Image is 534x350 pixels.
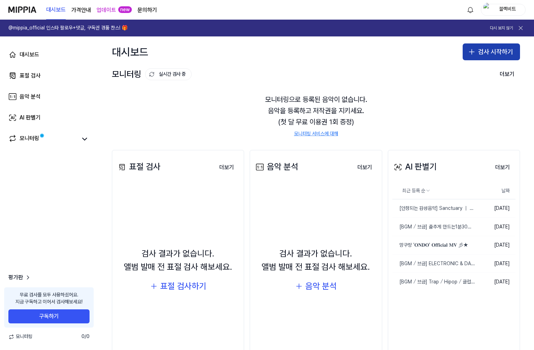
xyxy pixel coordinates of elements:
button: 더보기 [494,67,520,81]
div: 음악 분석 [20,92,41,101]
div: [BGM ⧸ 브금] ELECTRONIC & DANCE ⧸ 무게감 ⧸ 멋있는 ⧸ Speed [392,260,475,267]
div: 표절 검사 [116,160,161,173]
td: [DATE] [475,218,515,236]
a: 모니터링 [8,134,77,144]
div: 음악 분석 [254,160,298,173]
div: 무료 검사를 모두 사용하셨어요. 지금 구독하고 이어서 검사해보세요! [15,291,83,305]
a: 대시보드 [46,0,66,20]
button: 더보기 [352,160,378,174]
button: 검사 시작하기 [463,43,520,60]
span: 모니터링 [8,333,33,340]
a: 문의하기 [137,6,157,14]
a: 모니터링 서비스에 대해 [294,130,338,137]
a: 음악 분석 [4,88,94,105]
h1: @mippia_official 인스타 팔로우+댓글, 구독권 경품 찬스! 🎁 [8,25,128,32]
div: AI 판별기 [20,114,41,122]
a: [BGM ⧸ 브금] Trap ⧸ Hipop ⧸ 클럽에서 듣기 좋은 음악 ⧸ relaxing [392,273,475,291]
a: [안정되는 감성음악] Sanctuary ｜ 내 마음의 안식처 🙏 [392,199,475,218]
a: 망구랑 '𝐎𝐍𝐃𝐎' 𝐎𝐟𝐟𝐢𝐜𝐢𝐚𝐥 𝐌𝐕 彡★ [392,236,475,254]
button: 실시간 검사 중 [145,68,192,80]
div: 표절 검사하기 [160,280,206,293]
div: 음악 분석 [305,280,337,293]
div: [BGM ⧸ 브금] 춤추게 만드는1분30초의 마법⧸Groove한 Swing⧸#경쾌한 #댄서 [392,224,475,231]
img: 알림 [466,6,475,14]
button: 음악 분석 [295,280,337,293]
a: 가격안내 [71,6,91,14]
td: [DATE] [475,199,515,218]
button: 더보기 [214,160,240,174]
div: 모니터링으로 등록된 음악이 없습니다. 음악을 등록하고 저작권을 지키세요. (첫 달 무료 이용권 1회 증정) [112,85,520,146]
div: 블랙비트 [494,6,521,13]
a: 업데이트 [97,6,116,14]
a: 표절 검사 [4,67,94,84]
div: new [118,6,132,13]
td: [DATE] [475,273,515,291]
span: 0 / 0 [81,333,90,340]
a: 평가판 [8,273,31,282]
th: 날짜 [475,183,515,199]
td: [DATE] [475,236,515,255]
div: 모니터링 [20,134,39,144]
button: profile블랙비트 [481,4,526,16]
button: 표절 검사하기 [150,280,206,293]
a: 대시보드 [4,46,94,63]
div: 대시보드 [20,50,39,59]
a: [BGM ⧸ 브금] 춤추게 만드는1분30초의 마법⧸Groove한 Swing⧸#경쾌한 #댄서 [392,218,475,236]
div: [안정되는 감성음악] Sanctuary ｜ 내 마음의 안식처 🙏 [392,205,475,212]
a: [BGM ⧸ 브금] ELECTRONIC & DANCE ⧸ 무게감 ⧸ 멋있는 ⧸ Speed [392,255,475,273]
button: 다시 보지 않기 [490,25,513,31]
button: 구독하기 [8,309,90,323]
a: AI 판별기 [4,109,94,126]
div: 망구랑 '𝐎𝐍𝐃𝐎' 𝐎𝐟𝐟𝐢𝐜𝐢𝐚𝐥 𝐌𝐕 彡★ [392,242,468,249]
div: 대시보드 [112,43,148,60]
div: 검사 결과가 없습니다. 앨범 발매 전 표절 검사 해보세요. [262,247,370,274]
td: [DATE] [475,254,515,273]
div: 모니터링 [112,68,192,81]
div: 표절 검사 [20,71,41,80]
div: [BGM ⧸ 브금] Trap ⧸ Hipop ⧸ 클럽에서 듣기 좋은 음악 ⧸ relaxing [392,279,475,286]
img: profile [483,3,492,17]
div: AI 판별기 [392,160,437,173]
button: 더보기 [490,160,515,174]
span: 평가판 [8,273,23,282]
div: 검사 결과가 없습니다. 앨범 발매 전 표절 검사 해보세요. [124,247,232,274]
